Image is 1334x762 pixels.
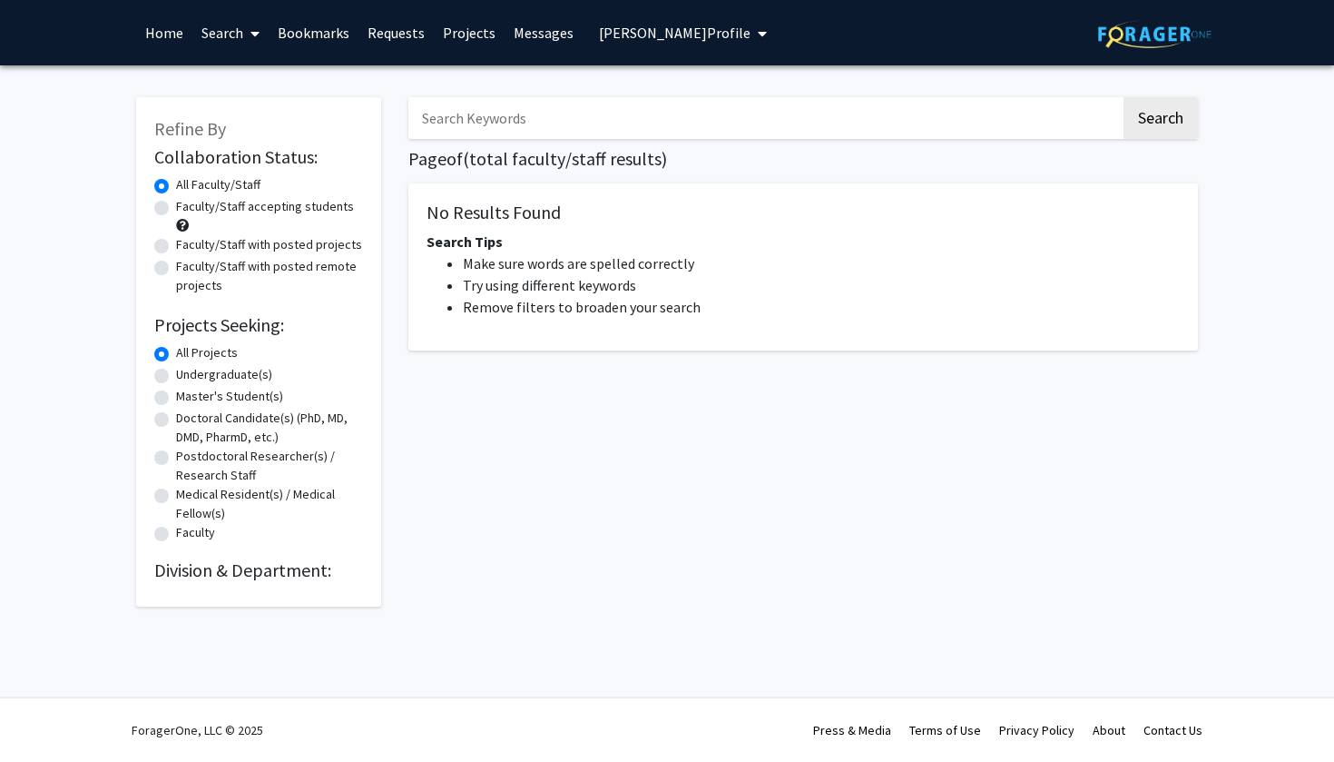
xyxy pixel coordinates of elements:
a: Bookmarks [269,1,358,64]
label: Faculty/Staff with posted projects [176,235,362,254]
div: ForagerOne, LLC © 2025 [132,698,263,762]
span: Refine By [154,117,226,140]
h5: No Results Found [427,202,1180,223]
img: ForagerOne Logo [1098,20,1211,48]
label: Medical Resident(s) / Medical Fellow(s) [176,485,363,523]
a: Press & Media [813,722,891,738]
label: All Faculty/Staff [176,175,260,194]
label: Master's Student(s) [176,387,283,406]
label: Faculty [176,523,215,542]
a: Messages [505,1,583,64]
li: Remove filters to broaden your search [463,296,1180,318]
label: Faculty/Staff with posted remote projects [176,257,363,295]
a: Contact Us [1143,722,1202,738]
h2: Projects Seeking: [154,314,363,336]
a: Privacy Policy [999,722,1074,738]
label: Faculty/Staff accepting students [176,197,354,216]
a: Search [192,1,269,64]
nav: Page navigation [408,369,1198,411]
span: [PERSON_NAME] Profile [599,24,750,42]
h2: Division & Department: [154,559,363,581]
label: Doctoral Candidate(s) (PhD, MD, DMD, PharmD, etc.) [176,409,363,447]
input: Search Keywords [408,97,1121,139]
a: Home [136,1,192,64]
a: Requests [358,1,434,64]
h1: Page of ( total faculty/staff results) [408,148,1198,170]
li: Try using different keywords [463,274,1180,296]
a: Terms of Use [909,722,981,738]
li: Make sure words are spelled correctly [463,252,1180,274]
label: All Projects [176,343,238,362]
a: About [1093,722,1125,738]
label: Undergraduate(s) [176,365,272,384]
h2: Collaboration Status: [154,146,363,168]
button: Search [1123,97,1198,139]
span: Search Tips [427,233,503,251]
label: Postdoctoral Researcher(s) / Research Staff [176,447,363,485]
a: Projects [434,1,505,64]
